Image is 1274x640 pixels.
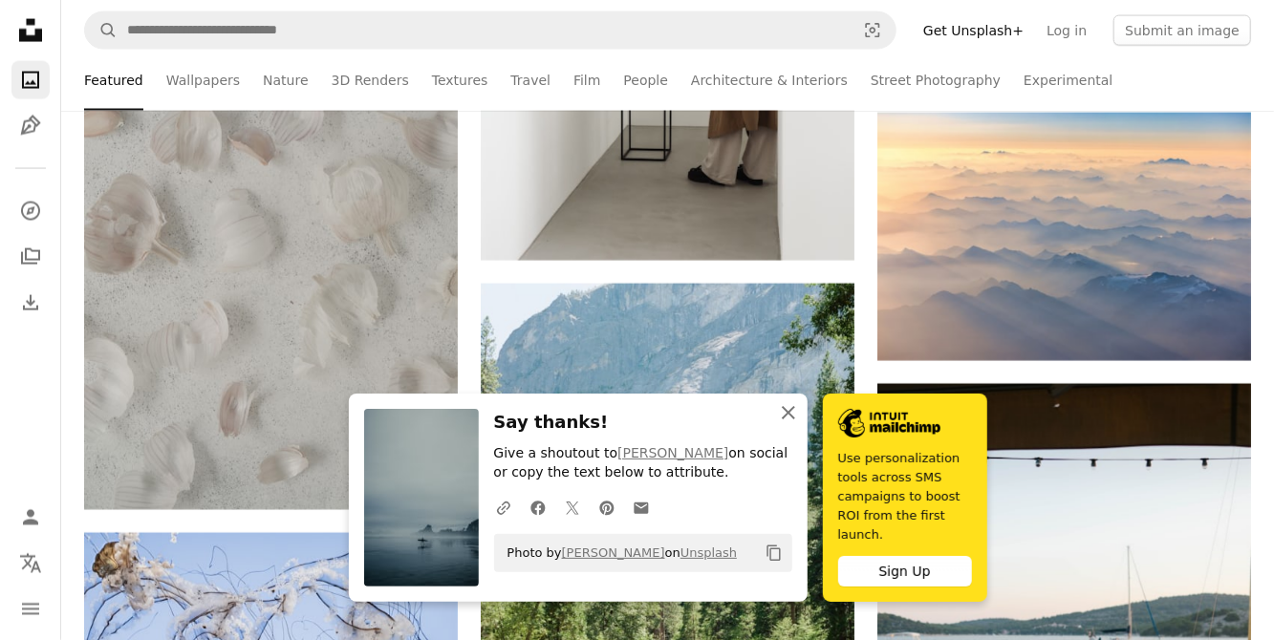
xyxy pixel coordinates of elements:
a: Share over email [624,488,659,526]
a: Unsplash [680,545,737,560]
a: Film [573,50,600,111]
a: Experimental [1024,50,1112,111]
a: Share on Twitter [555,488,590,526]
a: Log in / Sign up [11,499,50,537]
a: Download History [11,284,50,322]
span: Photo by on [498,538,738,568]
a: [PERSON_NAME] [617,445,728,460]
img: file-1690386555781-336d1949dad1image [838,409,940,437]
a: Travel [510,50,551,111]
a: Wallpapers [166,50,240,111]
a: 3D Renders [332,50,409,111]
button: Menu [11,590,50,629]
a: Textures [432,50,488,111]
h3: Say thanks! [494,409,792,437]
a: Log in [1035,15,1098,46]
img: Mountain range peaks emerge from clouds at sunrise. [877,113,1251,361]
a: Architecture & Interiors [691,50,848,111]
a: Get Unsplash+ [912,15,1035,46]
div: Sign Up [838,556,972,587]
a: Share on Facebook [521,488,555,526]
a: Street Photography [871,50,1001,111]
a: Explore [11,192,50,230]
button: Copy to clipboard [758,537,790,569]
a: Share on Pinterest [590,488,624,526]
form: Find visuals sitewide [84,11,896,50]
a: Mountain range peaks emerge from clouds at sunrise. [877,228,1251,245]
button: Submit an image [1113,15,1251,46]
a: Home — Unsplash [11,11,50,53]
a: Use personalization tools across SMS campaigns to boost ROI from the first launch.Sign Up [823,394,987,602]
a: Collections [11,238,50,276]
a: [PERSON_NAME] [562,545,665,560]
p: Give a shoutout to on social or copy the text below to attribute. [494,444,792,482]
a: Nature [263,50,308,111]
button: Language [11,544,50,583]
a: Illustrations [11,107,50,145]
button: Search Unsplash [85,12,118,49]
a: Photos [11,61,50,99]
a: Scattered garlic cloves and peels on a textured surface [84,222,458,239]
button: Visual search [850,12,896,49]
span: Use personalization tools across SMS campaigns to boost ROI from the first launch. [838,449,972,544]
a: People [624,50,669,111]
